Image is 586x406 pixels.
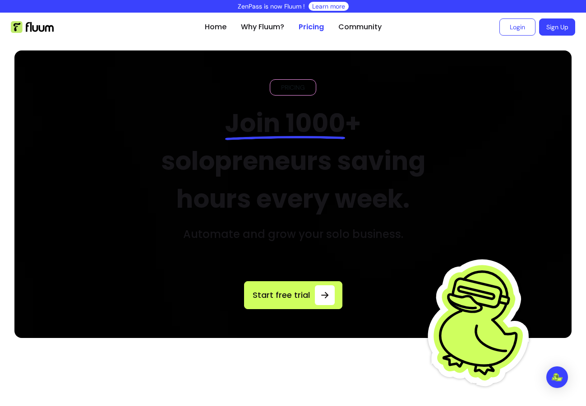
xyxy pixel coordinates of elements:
a: Pricing [299,22,324,32]
h3: Automate and grow your solo business. [183,227,403,242]
a: Home [205,22,226,32]
p: ZenPass is now Fluum ! [238,2,305,11]
h2: + solopreneurs saving hours every week. [140,105,446,218]
span: Start free trial [252,289,311,301]
img: Fluum Duck sticker [425,243,538,401]
a: Community [338,22,382,32]
span: PRICING [277,83,309,92]
a: Why Fluum? [241,22,284,32]
a: Login [499,18,535,36]
div: Open Intercom Messenger [546,366,568,388]
a: Start free trial [244,281,342,309]
a: Learn more [312,2,345,11]
span: Join 1000 [225,105,345,141]
a: Sign Up [539,18,575,36]
img: Fluum Logo [11,21,54,33]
